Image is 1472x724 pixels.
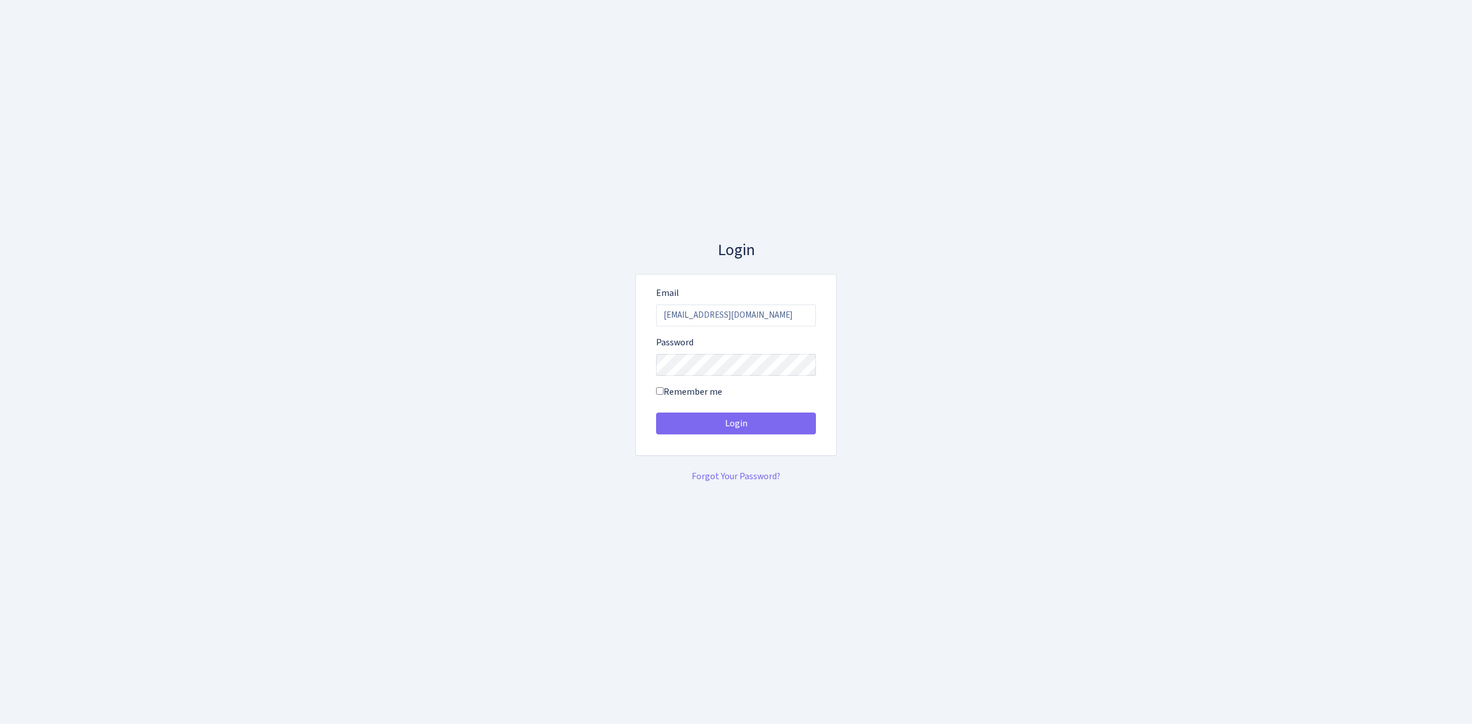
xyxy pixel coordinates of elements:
[656,286,679,300] label: Email
[656,336,693,349] label: Password
[692,470,780,483] a: Forgot Your Password?
[656,413,816,434] button: Login
[656,385,722,399] label: Remember me
[656,387,664,395] input: Remember me
[635,241,837,260] h3: Login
